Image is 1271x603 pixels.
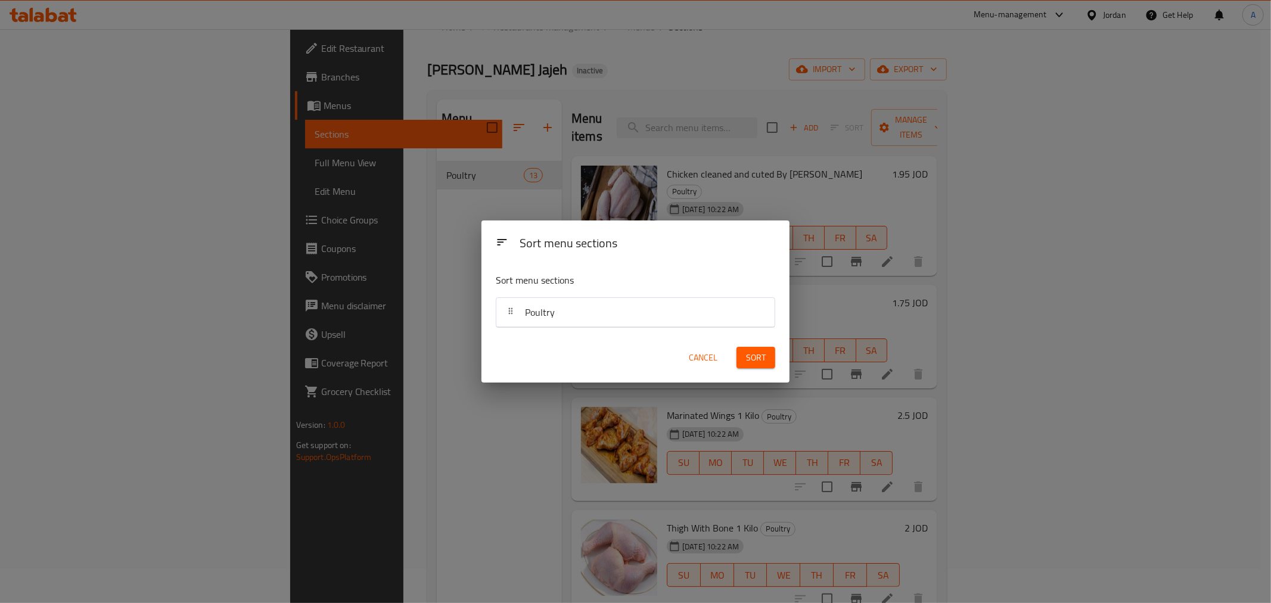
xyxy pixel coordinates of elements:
div: Sort menu sections [515,231,780,257]
span: Cancel [689,350,717,365]
button: Cancel [684,347,722,369]
div: Poultry [496,298,775,327]
span: Poultry [525,303,555,321]
button: Sort [737,347,775,369]
p: Sort menu sections [496,273,717,288]
span: Sort [746,350,766,365]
